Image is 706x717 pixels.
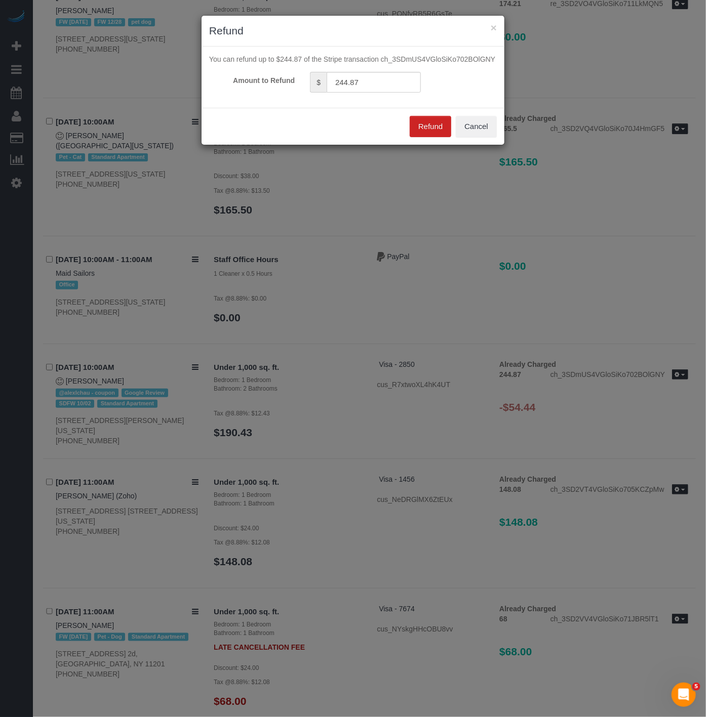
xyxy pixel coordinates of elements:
span: $ [310,72,327,93]
label: Amount to Refund [202,72,302,86]
button: Cancel [456,116,497,137]
button: Refund [410,116,451,137]
h3: Refund [209,23,497,38]
input: Amount to Refund [327,72,421,93]
button: × [491,22,497,33]
span: 5 [692,683,700,691]
div: You can refund up to $244.87 of the Stripe transaction ch_3SDmUS4VGloSiKo702BOlGNY [202,54,504,64]
sui-modal: Refund [202,16,504,145]
iframe: Intercom live chat [672,683,696,707]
